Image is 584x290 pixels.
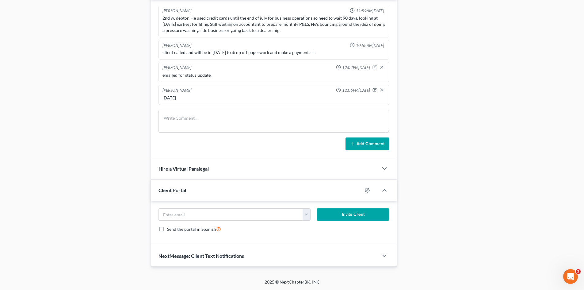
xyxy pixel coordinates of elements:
[167,226,216,232] span: Send the portal in Spanish
[117,279,467,290] div: 2025 © NextChapterBK, INC
[563,269,578,284] iframe: Intercom live chat
[345,137,389,150] button: Add Comment
[162,15,385,33] div: 2nd w. debtor. He used credit cards until the end of july for business operations so need to wait...
[162,49,385,56] div: client called and will be in [DATE] to drop off paperwork and make a payment. sls
[342,65,370,71] span: 12:02PM[DATE]
[159,209,303,220] input: Enter email
[158,187,186,193] span: Client Portal
[576,269,581,274] span: 2
[158,253,244,259] span: NextMessage: Client Text Notifications
[162,8,192,14] div: [PERSON_NAME]
[162,72,385,78] div: emailed for status update.
[162,43,192,48] div: [PERSON_NAME]
[317,208,390,221] button: Invite Client
[342,87,370,93] span: 12:06PM[DATE]
[162,95,385,101] div: [DATE]
[356,43,384,48] span: 10:58AM[DATE]
[162,65,192,71] div: [PERSON_NAME]
[158,166,209,172] span: Hire a Virtual Paralegal
[356,8,384,14] span: 11:59AM[DATE]
[162,87,192,94] div: [PERSON_NAME]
